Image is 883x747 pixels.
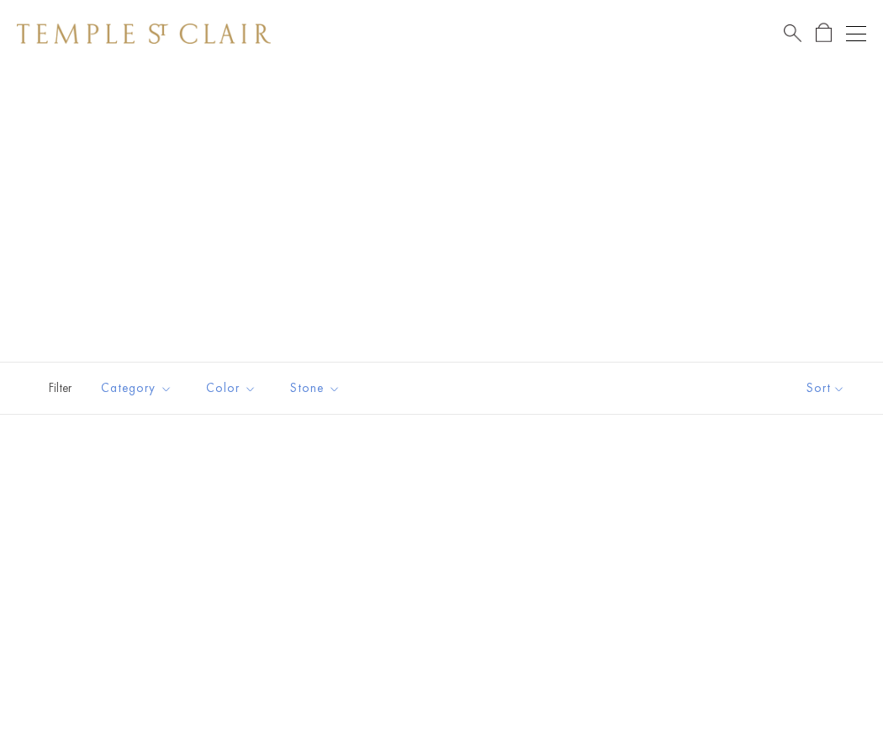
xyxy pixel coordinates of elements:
[193,369,269,407] button: Color
[198,378,269,399] span: Color
[846,24,866,44] button: Open navigation
[816,23,832,44] a: Open Shopping Bag
[769,363,883,414] button: Show sort by
[282,378,353,399] span: Stone
[17,24,271,44] img: Temple St. Clair
[784,23,801,44] a: Search
[278,369,353,407] button: Stone
[93,378,185,399] span: Category
[88,369,185,407] button: Category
